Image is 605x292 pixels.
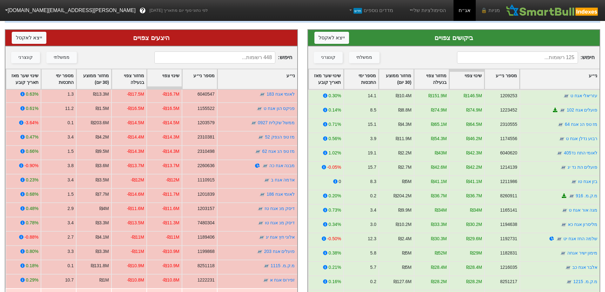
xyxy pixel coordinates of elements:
div: Toggle SortBy [147,69,182,89]
div: -₪14.5M [162,119,179,126]
div: 3.8 [68,162,74,169]
a: מז טפ הנפק 52 [265,134,295,139]
div: ₪30.2M [466,221,482,228]
div: Toggle SortBy [182,69,217,89]
div: -₪11.6M [162,205,179,212]
div: 1211986 [500,178,517,185]
img: tase link [559,107,566,113]
div: 0.73% [328,207,341,214]
div: 1.5 [68,148,74,155]
div: ₪2.7M [398,164,411,171]
div: -₪10.8M [127,277,144,283]
div: ₪10.2M [396,221,412,228]
div: היצעים צפויים [12,33,291,43]
img: tase link [556,150,563,156]
div: 2.9 [68,205,74,212]
button: ייצא לאקסל [12,32,46,44]
div: 1.3 [68,91,74,98]
a: פועלים הת נד יג [567,165,597,170]
a: לאומי התח נד405 [564,150,597,155]
a: הסימולציות שלי [406,4,448,17]
div: -₪14.5M [127,119,144,126]
img: tase link [563,93,569,99]
img: tase link [257,248,263,255]
div: 0.71% [328,121,341,128]
img: tase link [570,179,577,185]
div: 14.1 [367,92,376,99]
div: 0.16% [328,278,341,285]
a: מז טפ הנ אגח 64 [565,122,597,127]
div: Toggle SortBy [112,69,146,89]
div: 0.66% [26,148,38,155]
div: ₪42.3M [466,150,482,156]
a: מ.ק.מ. 916 [575,193,597,198]
div: 3.4 [370,207,376,214]
div: Toggle SortBy [309,69,343,89]
a: עזריאלי אגח ט [570,93,597,98]
div: ₪9.9M [398,207,411,214]
div: 1110915 [198,177,215,183]
div: ₪42.2M [466,164,482,171]
div: -₪11M [131,248,144,255]
img: tase link [251,120,257,126]
div: ממשלתי [54,54,70,61]
div: 0 [339,178,341,185]
div: ₪41.1M [466,178,482,185]
a: מבנה אגח כה [269,163,295,168]
div: -3.64% [24,119,38,126]
a: מ.ק.מ. 1115 [271,263,295,268]
img: tase link [259,191,266,198]
div: 1203579 [198,119,215,126]
div: ₪65.1M [431,121,447,128]
span: חיפוש : [154,51,292,64]
div: ממשלתי [356,54,372,61]
div: -₪14.3M [162,148,179,155]
div: ₪9.5M [96,148,109,155]
div: 0.56% [328,135,341,142]
a: רבוע נדלן אגח ט [566,136,597,141]
div: 3.3 [68,248,74,255]
div: ₪13.3M [93,91,109,98]
div: ₪2.2M [398,150,411,156]
div: 1216035 [500,264,517,271]
div: 0.23% [26,177,38,183]
div: 1214139 [500,164,517,171]
div: 6040620 [500,150,517,156]
div: 19.1 [367,150,376,156]
div: 1155522 [198,105,215,112]
div: 0.61% [26,105,38,112]
img: tase link [256,105,263,112]
a: פועלים אגח 102 [567,107,597,112]
div: ₪29M [470,250,482,256]
div: 8251217 [500,278,517,285]
div: 0.2 [370,193,376,199]
div: ₪52M [434,250,447,256]
div: Toggle SortBy [344,69,379,89]
button: ממשלתי [46,52,77,63]
div: -₪16.5M [162,105,179,112]
div: ₪36.7M [431,193,447,199]
img: tase link [566,279,572,285]
div: ₪64.5M [466,121,482,128]
div: ₪4M [99,205,109,212]
div: Toggle SortBy [41,69,76,89]
div: Toggle SortBy [6,69,41,89]
div: 0.38% [328,250,341,256]
div: ₪203.6M [91,119,109,126]
div: 1.5 [68,191,74,198]
div: -₪14.3M [162,134,179,140]
div: 10.7 [65,277,74,283]
div: ₪28.4M [431,264,447,271]
div: -₪14.3M [127,148,144,155]
button: ייצא לאקסל [314,32,349,44]
input: 125 רשומות... [457,51,578,64]
a: אדמה אגח ב [271,177,295,182]
div: 0.14% [328,107,341,113]
a: לאומי אגח 183 [267,92,295,97]
div: 1194638 [500,221,517,228]
a: ממשל שקלית 0927 [258,120,295,125]
div: ₪3.5M [96,177,109,183]
div: 1203157 [198,205,215,212]
a: דיסק מנ אגח טז [265,206,295,211]
img: tase link [258,220,264,226]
